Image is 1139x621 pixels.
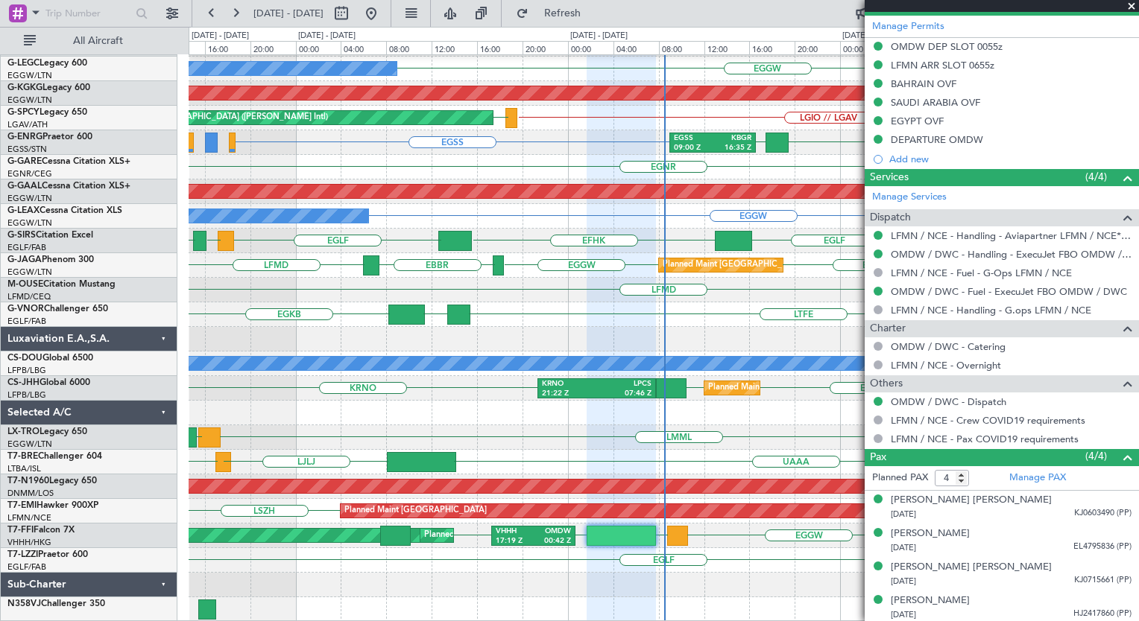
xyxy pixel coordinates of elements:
[7,561,46,573] a: EGLF/FAB
[7,526,75,535] a: T7-FFIFalcon 7X
[891,414,1085,427] a: LFMN / NCE - Crew COVID19 requirements
[891,593,970,608] div: [PERSON_NAME]
[523,41,568,54] div: 20:00
[891,267,1072,279] a: LFMN / NCE - Fuel - G-Ops LFMN / NCE
[16,29,162,53] button: All Aircraft
[7,365,46,376] a: LFPB/LBG
[872,190,947,205] a: Manage Services
[7,157,130,166] a: G-GARECessna Citation XLS+
[7,452,102,461] a: T7-BREChallenger 604
[7,267,52,278] a: EGGW/LTN
[891,96,980,109] div: SAUDI ARABIA OVF
[298,30,356,42] div: [DATE] - [DATE]
[891,77,956,90] div: BAHRAIN OVF
[891,609,916,620] span: [DATE]
[7,389,46,401] a: LFPB/LBG
[7,477,97,485] a: T7-N1960Legacy 650
[7,108,87,117] a: G-SPCYLegacy 650
[7,452,38,461] span: T7-BRE
[1009,471,1066,485] a: Manage PAX
[7,512,51,523] a: LFMN/NCE
[870,320,906,337] span: Charter
[7,133,42,141] span: G-ENRG
[663,254,897,276] div: Planned Maint [GEOGRAPHIC_DATA] ([GEOGRAPHIC_DATA])
[7,206,40,215] span: G-LEAX
[7,291,51,302] a: LFMD/CEQ
[891,40,1003,53] div: OMDW DEP SLOT 0055z
[496,526,533,537] div: VHHH
[891,359,1001,372] a: LFMN / NCE - Overnight
[891,285,1127,298] a: OMDW / DWC - Fuel - ExecuJet FBO OMDW / DWC
[891,59,994,71] div: LFMN ARR SLOT 0655z
[891,433,1079,445] a: LFMN / NCE - Pax COVID19 requirements
[1074,507,1132,520] span: KJ0603490 (PP)
[7,550,88,559] a: T7-LZZIPraetor 600
[568,41,613,54] div: 00:00
[891,248,1132,261] a: OMDW / DWC - Handling - ExecuJet FBO OMDW / DWC
[7,599,41,608] span: N358VJ
[7,193,52,204] a: EGGW/LTN
[7,354,93,363] a: CS-DOUGlobal 6500
[253,7,324,20] span: [DATE] - [DATE]
[7,378,40,387] span: CS-JHH
[7,83,42,92] span: G-KGKG
[613,41,659,54] div: 04:00
[870,449,886,466] span: Pax
[7,108,40,117] span: G-SPCY
[7,501,37,510] span: T7-EMI
[749,41,795,54] div: 16:00
[7,599,105,608] a: N358VJChallenger 350
[659,41,704,54] div: 08:00
[7,427,87,436] a: LX-TROLegacy 650
[7,488,54,499] a: DNMM/LOS
[1073,541,1132,553] span: EL4795836 (PP)
[704,41,750,54] div: 12:00
[534,526,571,537] div: OMDW
[7,182,42,191] span: G-GAAL
[7,168,52,179] a: EGNR/CEG
[7,526,34,535] span: T7-FFI
[7,280,116,289] a: M-OUSECitation Mustang
[386,41,432,54] div: 08:00
[509,1,599,25] button: Refresh
[891,115,944,127] div: EGYPT OVF
[7,280,43,289] span: M-OUSE
[7,59,40,68] span: G-LEGC
[713,143,751,153] div: 16:35 Z
[7,255,42,264] span: G-JAGA
[534,536,571,547] div: 00:42 Z
[7,83,90,92] a: G-KGKGLegacy 600
[7,133,92,141] a: G-ENRGPraetor 600
[7,217,52,229] a: EGGW/LTN
[477,41,523,54] div: 16:00
[1074,574,1132,587] span: KJ0715661 (PP)
[424,524,673,547] div: Planned Maint [GEOGRAPHIC_DATA] ([GEOGRAPHIC_DATA] Intl)
[7,231,93,240] a: G-SIRSCitation Excel
[842,30,900,42] div: [DATE] - [DATE]
[7,70,52,81] a: EGGW/LTN
[596,379,651,389] div: LPCS
[891,576,916,587] span: [DATE]
[1085,169,1107,185] span: (4/4)
[708,377,943,399] div: Planned Maint [GEOGRAPHIC_DATA] ([GEOGRAPHIC_DATA])
[870,375,903,392] span: Others
[7,463,41,474] a: LTBA/ISL
[7,316,46,327] a: EGLF/FAB
[7,206,122,215] a: G-LEAXCessna Citation XLS
[674,143,713,153] div: 09:00 Z
[39,36,157,46] span: All Aircraft
[891,229,1132,242] a: LFMN / NCE - Handling - Aviapartner LFMN / NCE*****MY HANDLING****
[891,304,1091,316] a: LFMN / NCE - Handling - G.ops LFMN / NCE
[7,59,87,68] a: G-LEGCLegacy 600
[7,550,38,559] span: T7-LZZI
[889,153,1132,165] div: Add new
[7,378,90,387] a: CS-JHHGlobal 6000
[7,157,42,166] span: G-GARE
[891,560,1052,575] div: [PERSON_NAME] [PERSON_NAME]
[250,41,296,54] div: 20:00
[570,30,628,42] div: [DATE] - [DATE]
[192,30,249,42] div: [DATE] - [DATE]
[205,41,250,54] div: 16:00
[542,389,596,399] div: 21:22 Z
[7,255,94,264] a: G-JAGAPhenom 300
